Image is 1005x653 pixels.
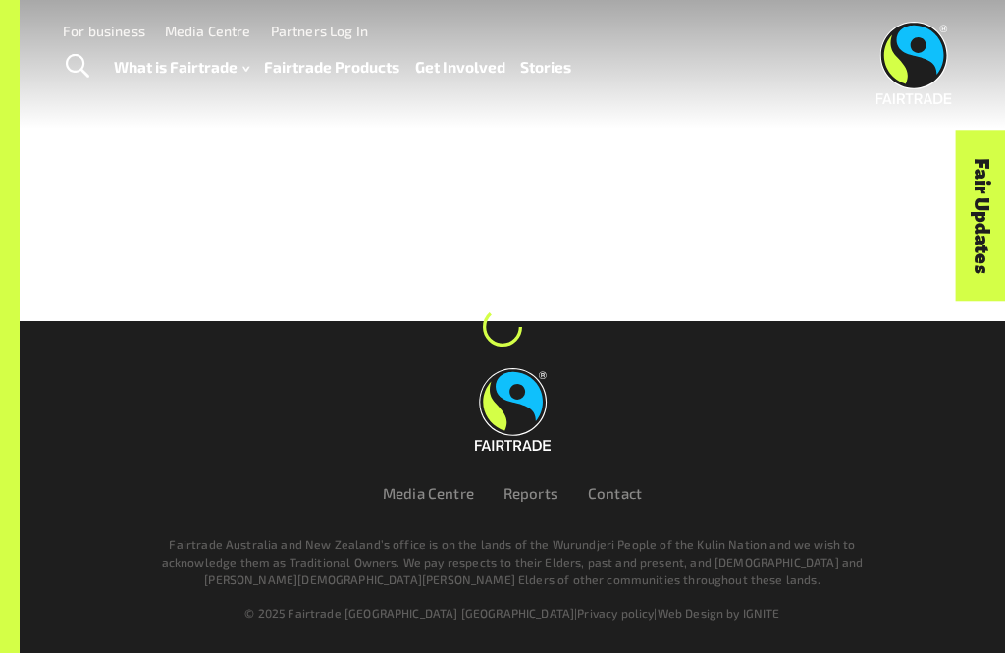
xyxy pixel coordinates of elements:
[139,535,885,588] p: Fairtrade Australia and New Zealand’s office is on the lands of the Wurundjeri People of the Kuli...
[383,484,474,502] a: Media Centre
[244,606,574,620] span: © 2025 Fairtrade [GEOGRAPHIC_DATA] [GEOGRAPHIC_DATA]
[588,484,642,502] a: Contact
[577,606,654,620] a: Privacy policy
[503,484,558,502] a: Reports
[63,604,962,622] div: | |
[520,53,571,81] a: Stories
[415,53,505,81] a: Get Involved
[475,368,551,451] img: Fairtrade Australia New Zealand logo
[271,23,368,39] a: Partners Log In
[63,23,145,39] a: For business
[165,23,251,39] a: Media Centre
[114,53,249,81] a: What is Fairtrade
[264,53,399,81] a: Fairtrade Products
[658,606,780,620] a: Web Design by IGNITE
[876,22,952,104] img: Fairtrade Australia New Zealand logo
[53,42,101,91] a: Toggle Search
